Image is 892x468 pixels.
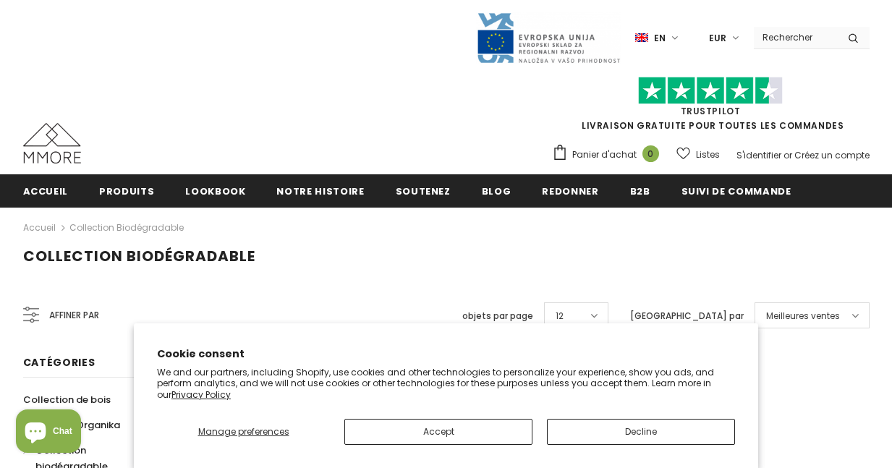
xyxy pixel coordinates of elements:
a: Créez un compte [794,149,870,161]
span: soutenez [396,184,451,198]
a: Javni Razpis [476,31,621,43]
a: Collection de bois [23,387,111,412]
span: Listes [696,148,720,162]
span: Blog [482,184,511,198]
a: B2B [630,174,650,207]
span: Redonner [542,184,598,198]
p: We and our partners, including Shopify, use cookies and other technologies to personalize your ex... [157,367,735,401]
span: Collection biodégradable [23,246,255,266]
button: Accept [344,419,532,445]
a: Lookbook [185,174,245,207]
span: 12 [556,309,564,323]
span: LIVRAISON GRATUITE POUR TOUTES LES COMMANDES [552,83,870,132]
a: Privacy Policy [171,388,231,401]
img: Faites confiance aux étoiles pilotes [638,77,783,105]
span: or [783,149,792,161]
span: Panier d'achat [572,148,637,162]
a: Notre histoire [276,174,364,207]
label: objets par page [462,309,533,323]
a: soutenez [396,174,451,207]
button: Decline [547,419,735,445]
a: Accueil [23,174,69,207]
img: Javni Razpis [476,12,621,64]
a: Listes [676,142,720,167]
span: B2B [630,184,650,198]
span: Produits [99,184,154,198]
span: EUR [709,31,726,46]
span: Lookbook [185,184,245,198]
a: Accueil [23,219,56,237]
span: Collection de bois [23,393,111,407]
input: Search Site [754,27,837,48]
span: en [654,31,666,46]
img: i-lang-1.png [635,32,648,44]
img: Cas MMORE [23,123,81,163]
a: Panier d'achat 0 [552,144,666,166]
button: Manage preferences [157,419,330,445]
span: Affiner par [49,307,99,323]
a: Collection biodégradable [69,221,184,234]
span: Manage preferences [198,425,289,438]
span: Meilleures ventes [766,309,840,323]
a: S'identifier [736,149,781,161]
a: TrustPilot [681,105,741,117]
span: Notre histoire [276,184,364,198]
a: Redonner [542,174,598,207]
a: Produits [99,174,154,207]
span: Catégories [23,355,95,370]
label: [GEOGRAPHIC_DATA] par [630,309,744,323]
a: Blog [482,174,511,207]
inbox-online-store-chat: Shopify online store chat [12,409,85,456]
a: Suivi de commande [681,174,791,207]
span: Accueil [23,184,69,198]
span: 0 [642,145,659,162]
h2: Cookie consent [157,346,735,362]
span: Suivi de commande [681,184,791,198]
